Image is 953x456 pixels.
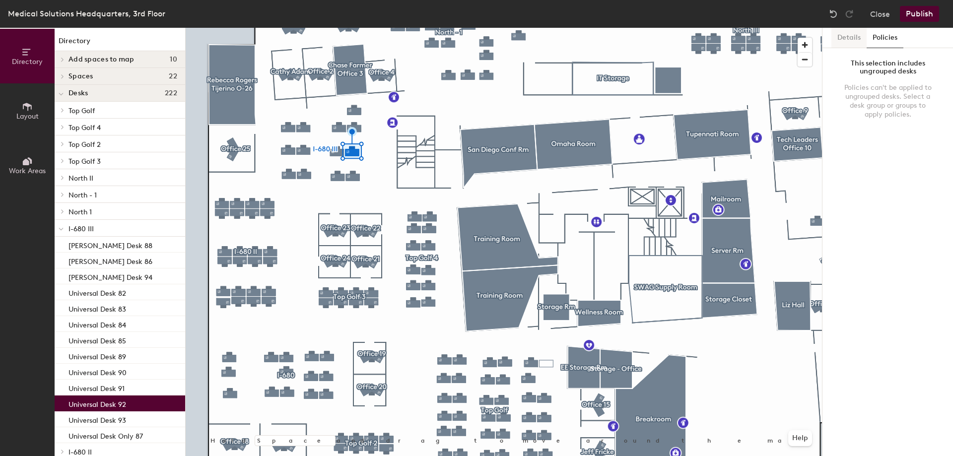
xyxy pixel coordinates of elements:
[68,350,126,361] p: Universal Desk 89
[16,112,39,121] span: Layout
[842,60,933,75] div: This selection includes ungrouped desks
[842,83,933,119] div: Policies can't be applied to ungrouped desks. Select a desk group or groups to apply policies.
[68,382,125,393] p: Universal Desk 91
[68,191,97,199] span: North - 1
[68,208,92,216] span: North 1
[68,397,126,409] p: Universal Desk 92
[828,9,838,19] img: Undo
[9,167,46,175] span: Work Areas
[68,255,152,266] p: [PERSON_NAME] Desk 86
[165,89,177,97] span: 222
[68,239,152,250] p: [PERSON_NAME] Desk 88
[831,28,867,48] button: Details
[68,366,127,377] p: Universal Desk 90
[900,6,939,22] button: Publish
[170,56,177,64] span: 10
[68,157,101,166] span: Top Golf 3
[68,318,126,329] p: Universal Desk 84
[870,6,890,22] button: Close
[68,124,101,132] span: Top Golf 4
[68,270,152,282] p: [PERSON_NAME] Desk 94
[68,56,135,64] span: Add spaces to map
[169,72,177,80] span: 22
[68,140,101,149] span: Top Golf 2
[68,174,93,183] span: North II
[68,89,88,97] span: Desks
[68,286,126,298] p: Universal Desk 82
[55,36,185,51] h1: Directory
[68,72,93,80] span: Spaces
[68,334,126,345] p: Universal Desk 85
[12,58,43,66] span: Directory
[68,107,95,115] span: Top Golf
[68,413,126,425] p: Universal Desk 93
[8,7,165,20] div: Medical Solutions Headquarters, 3rd Floor
[68,302,126,314] p: Universal Desk 83
[867,28,903,48] button: Policies
[844,9,854,19] img: Redo
[788,430,812,446] button: Help
[68,429,143,441] p: Universal Desk Only 87
[68,225,94,233] span: I-680 III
